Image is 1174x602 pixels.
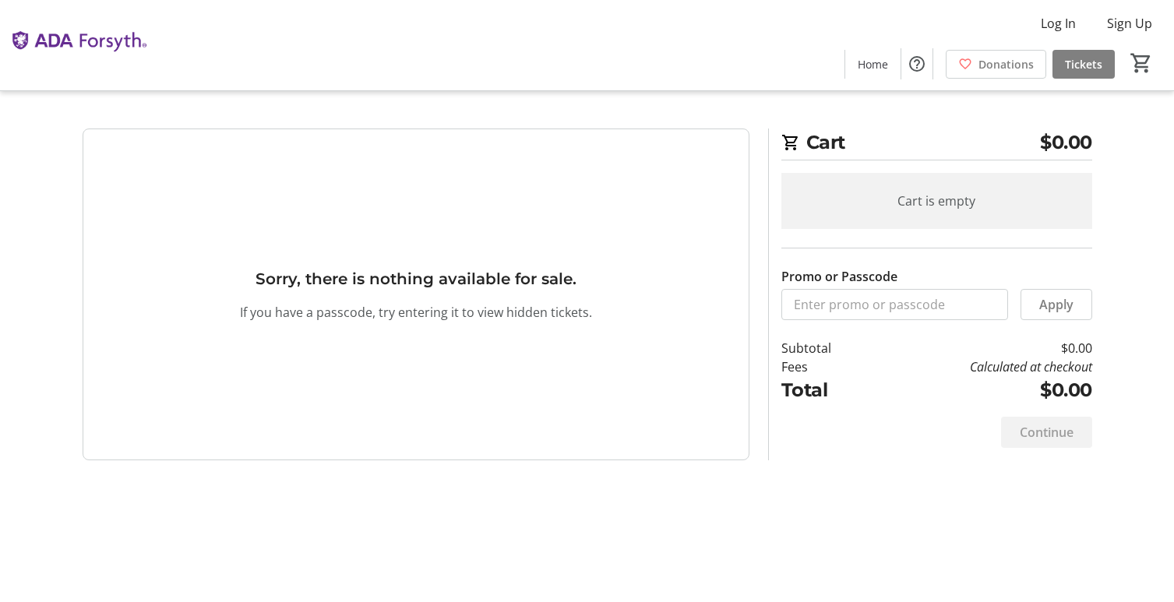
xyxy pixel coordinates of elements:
img: The ADA Forsyth Institute's Logo [9,6,148,84]
h3: Sorry, there is nothing available for sale. [256,267,576,290]
a: Tickets [1052,50,1115,79]
td: Calculated at checkout [871,357,1091,376]
button: Help [901,48,933,79]
td: Fees [781,357,872,376]
td: Subtotal [781,339,872,357]
a: Home [845,50,901,79]
span: Tickets [1065,56,1102,72]
td: $0.00 [871,339,1091,357]
label: Promo or Passcode [781,267,897,286]
td: Total [781,376,872,404]
button: Sign Up [1095,11,1165,36]
span: Home [858,56,888,72]
span: Sign Up [1107,14,1152,33]
button: Log In [1028,11,1088,36]
span: $0.00 [1040,128,1092,157]
p: If you have a passcode, try entering it to view hidden tickets. [240,303,592,322]
button: Apply [1021,289,1092,320]
span: Donations [978,56,1034,72]
h2: Cart [781,128,1092,160]
button: Cart [1127,49,1155,77]
td: $0.00 [871,376,1091,404]
div: Cart is empty [781,173,1092,229]
input: Enter promo or passcode [781,289,1008,320]
span: Log In [1041,14,1076,33]
span: Apply [1039,295,1074,314]
a: Donations [946,50,1046,79]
